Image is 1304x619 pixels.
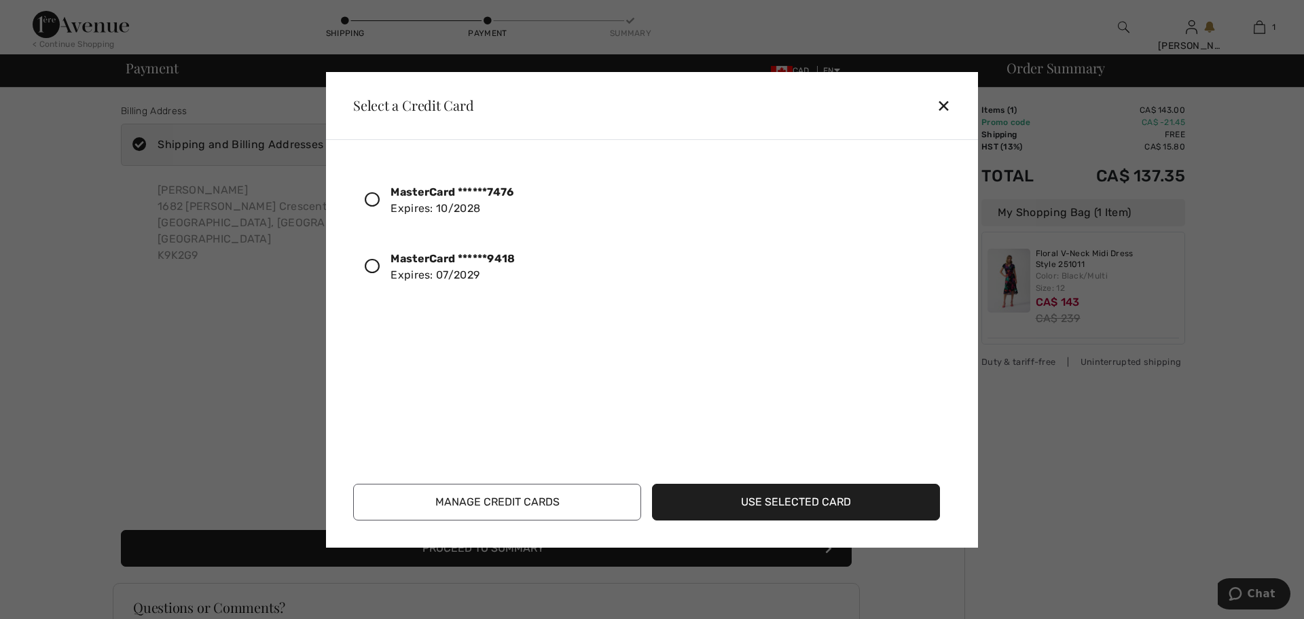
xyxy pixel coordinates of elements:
div: ✕ [937,91,962,120]
div: Expires: 07/2029 [391,251,515,283]
button: Manage Credit Cards [353,484,641,520]
div: Expires: 10/2028 [391,184,513,217]
button: Use Selected Card [652,484,940,520]
div: Select a Credit Card [342,99,474,112]
span: Chat [30,10,58,22]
